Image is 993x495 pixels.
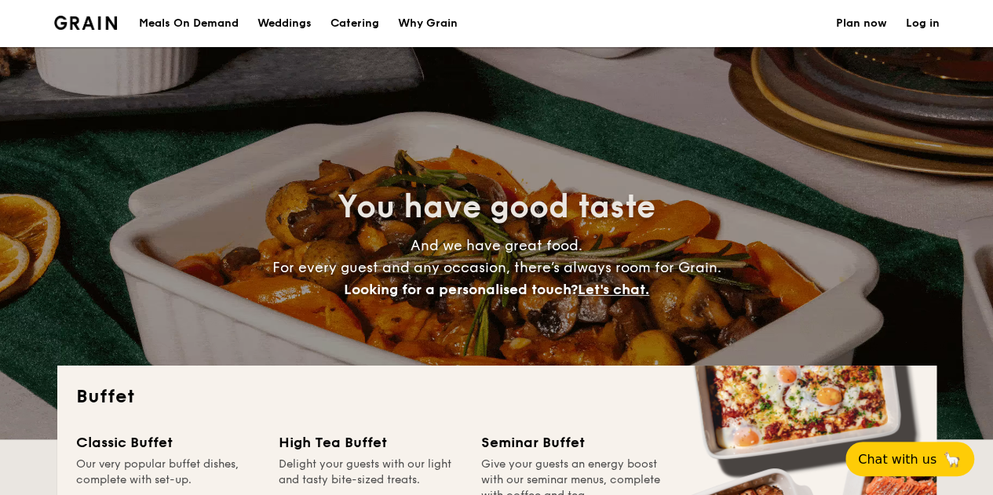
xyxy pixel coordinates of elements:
span: Chat with us [858,452,936,467]
span: And we have great food. For every guest and any occasion, there’s always room for Grain. [272,237,721,298]
span: Let's chat. [578,281,649,298]
h2: Buffet [76,384,918,409]
span: You have good taste [338,188,655,226]
div: Seminar Buffet [481,431,665,453]
img: Grain [54,16,118,30]
a: Logotype [54,16,118,30]
button: Chat with us🦙 [845,442,974,476]
div: High Tea Buffet [279,431,462,453]
div: Classic Buffet [76,431,260,453]
span: 🦙 [943,450,962,468]
span: Looking for a personalised touch? [344,281,578,298]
